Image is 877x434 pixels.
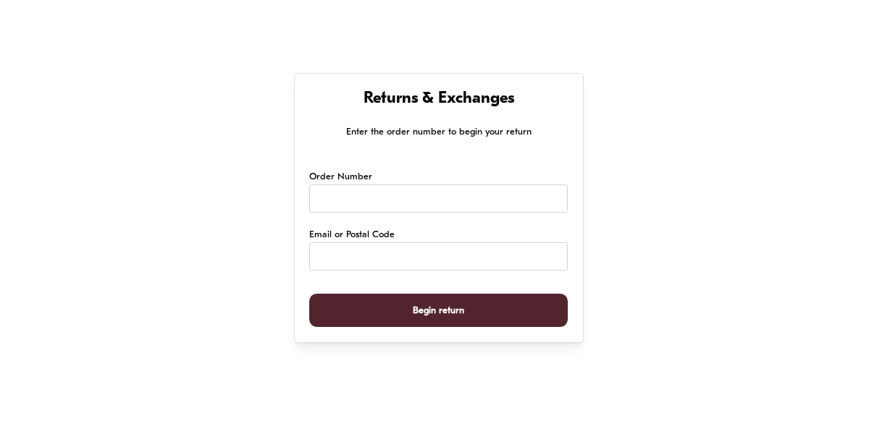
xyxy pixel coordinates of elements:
button: Begin return [309,294,567,328]
h1: Returns & Exchanges [309,89,567,110]
span: Begin return [413,294,464,327]
p: Enter the order number to begin your return [309,124,567,140]
label: Email or Postal Code [309,228,395,242]
label: Order Number [309,170,372,184]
